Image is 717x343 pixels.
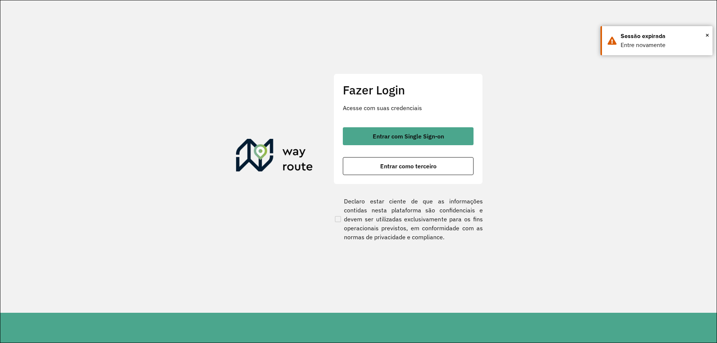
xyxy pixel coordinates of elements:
img: Roteirizador AmbevTech [236,139,313,175]
div: Sessão expirada [621,32,707,41]
h2: Fazer Login [343,83,474,97]
button: button [343,127,474,145]
button: Close [705,29,709,41]
p: Acesse com suas credenciais [343,103,474,112]
span: Entrar com Single Sign-on [373,133,444,139]
span: × [705,29,709,41]
span: Entrar como terceiro [380,163,437,169]
div: Entre novamente [621,41,707,50]
label: Declaro estar ciente de que as informações contidas nesta plataforma são confidenciais e devem se... [333,197,483,241]
button: button [343,157,474,175]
